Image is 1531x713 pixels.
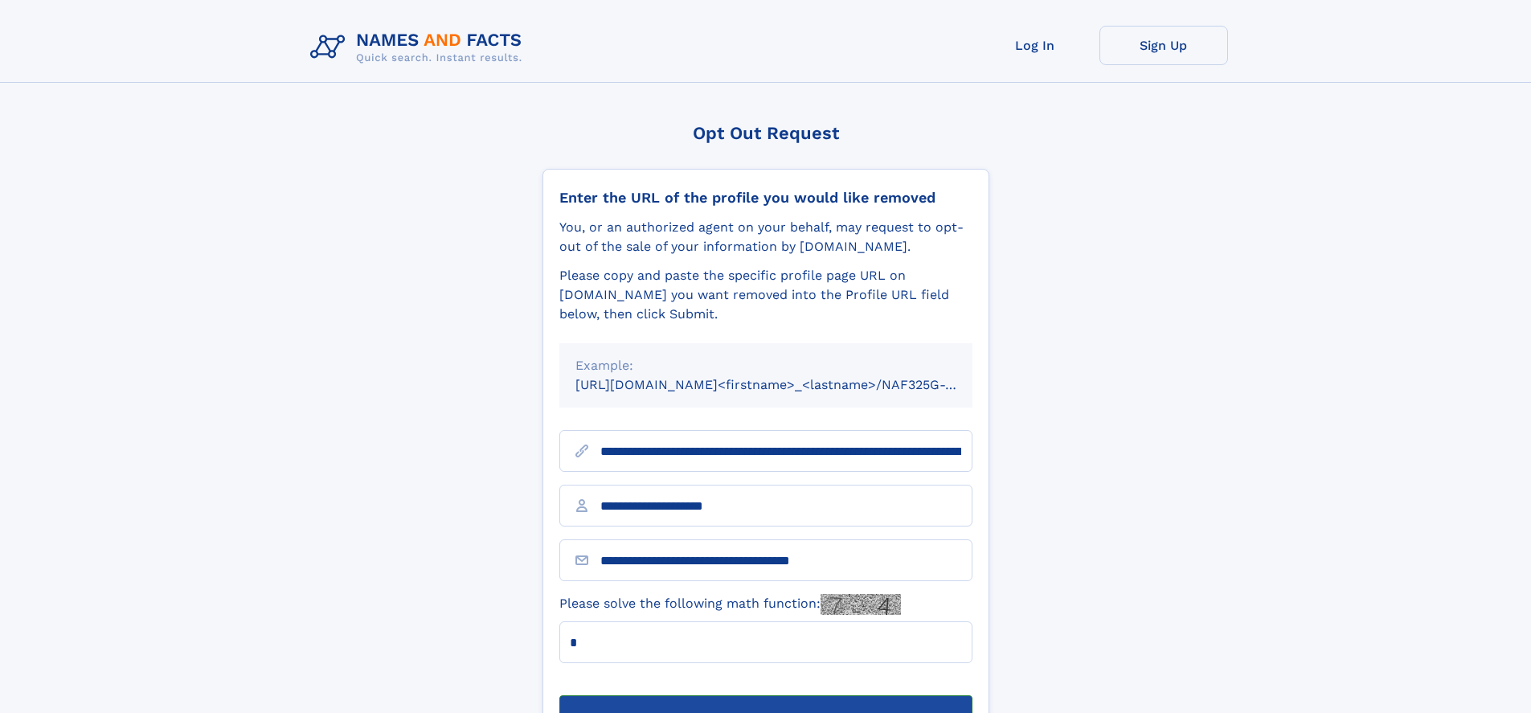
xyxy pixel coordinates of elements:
[1099,26,1228,65] a: Sign Up
[559,594,901,615] label: Please solve the following math function:
[542,123,989,143] div: Opt Out Request
[559,189,972,207] div: Enter the URL of the profile you would like removed
[559,218,972,256] div: You, or an authorized agent on your behalf, may request to opt-out of the sale of your informatio...
[971,26,1099,65] a: Log In
[559,266,972,324] div: Please copy and paste the specific profile page URL on [DOMAIN_NAME] you want removed into the Pr...
[304,26,535,69] img: Logo Names and Facts
[575,356,956,375] div: Example:
[575,377,1003,392] small: [URL][DOMAIN_NAME]<firstname>_<lastname>/NAF325G-xxxxxxxx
